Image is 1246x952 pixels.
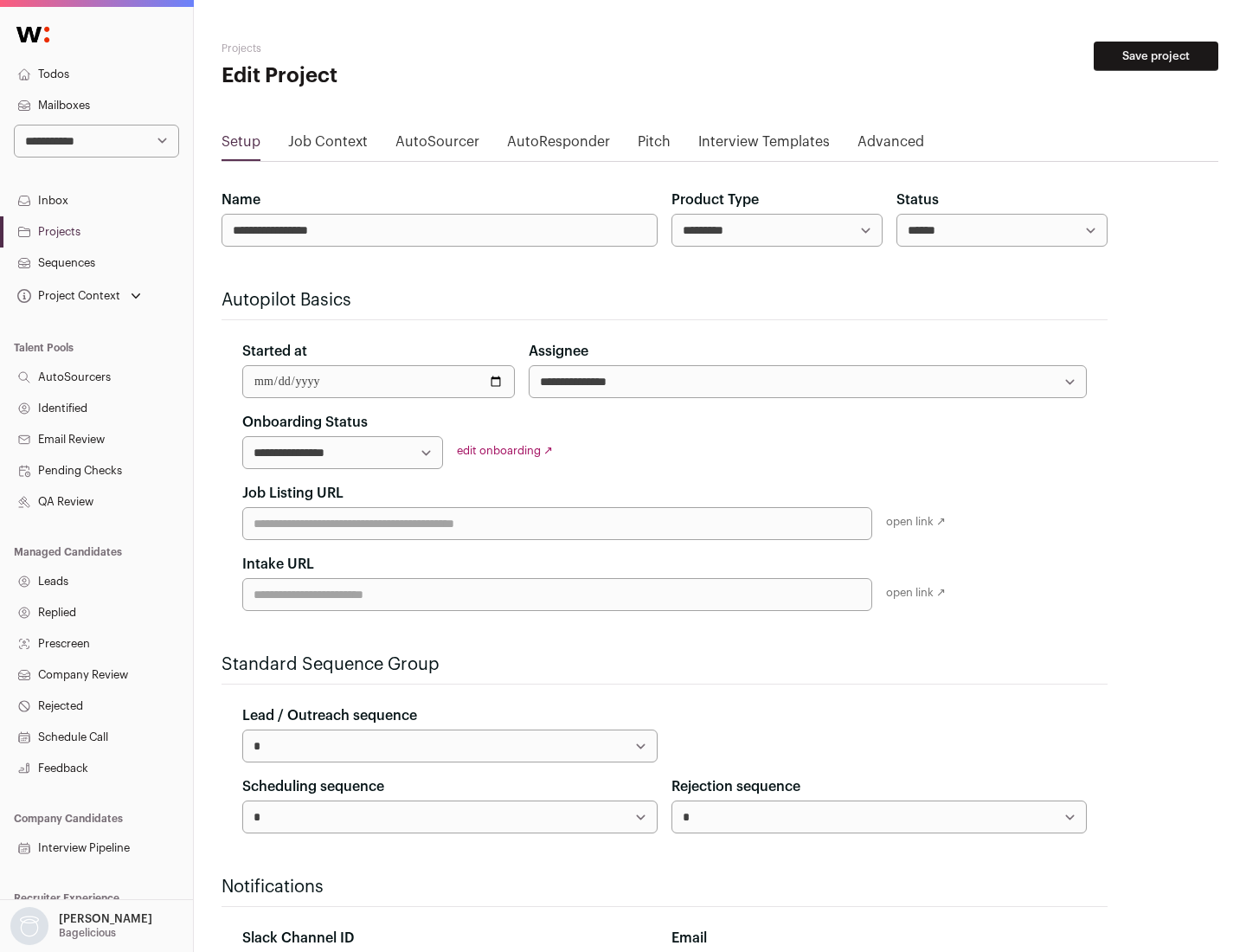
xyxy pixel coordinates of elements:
[242,554,314,575] label: Intake URL
[222,288,1108,312] h2: Autopilot Basics
[671,776,800,797] label: Rejection sequence
[242,412,368,433] label: Onboarding Status
[507,132,610,159] a: AutoResponder
[242,776,384,797] label: Scheduling sequence
[671,190,759,210] label: Product Type
[698,132,830,159] a: Interview Templates
[7,17,59,52] img: Wellfound
[10,907,48,945] img: nopic.png
[222,653,1108,677] h2: Standard Sequence Group
[222,875,1108,899] h2: Notifications
[222,132,260,159] a: Setup
[242,705,417,726] label: Lead / Outreach sequence
[457,445,553,456] a: edit onboarding ↗
[14,289,120,303] div: Project Context
[242,928,354,949] label: Slack Channel ID
[671,928,1087,949] div: Email
[59,912,152,926] p: [PERSON_NAME]
[896,190,939,210] label: Status
[59,926,116,940] p: Bagelicious
[7,907,156,945] button: Open dropdown
[857,132,924,159] a: Advanced
[288,132,368,159] a: Job Context
[395,132,479,159] a: AutoSourcer
[222,190,260,210] label: Name
[242,483,344,504] label: Job Listing URL
[222,62,554,90] h1: Edit Project
[1094,42,1218,71] button: Save project
[529,341,588,362] label: Assignee
[222,42,554,55] h2: Projects
[14,284,145,308] button: Open dropdown
[638,132,671,159] a: Pitch
[242,341,307,362] label: Started at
